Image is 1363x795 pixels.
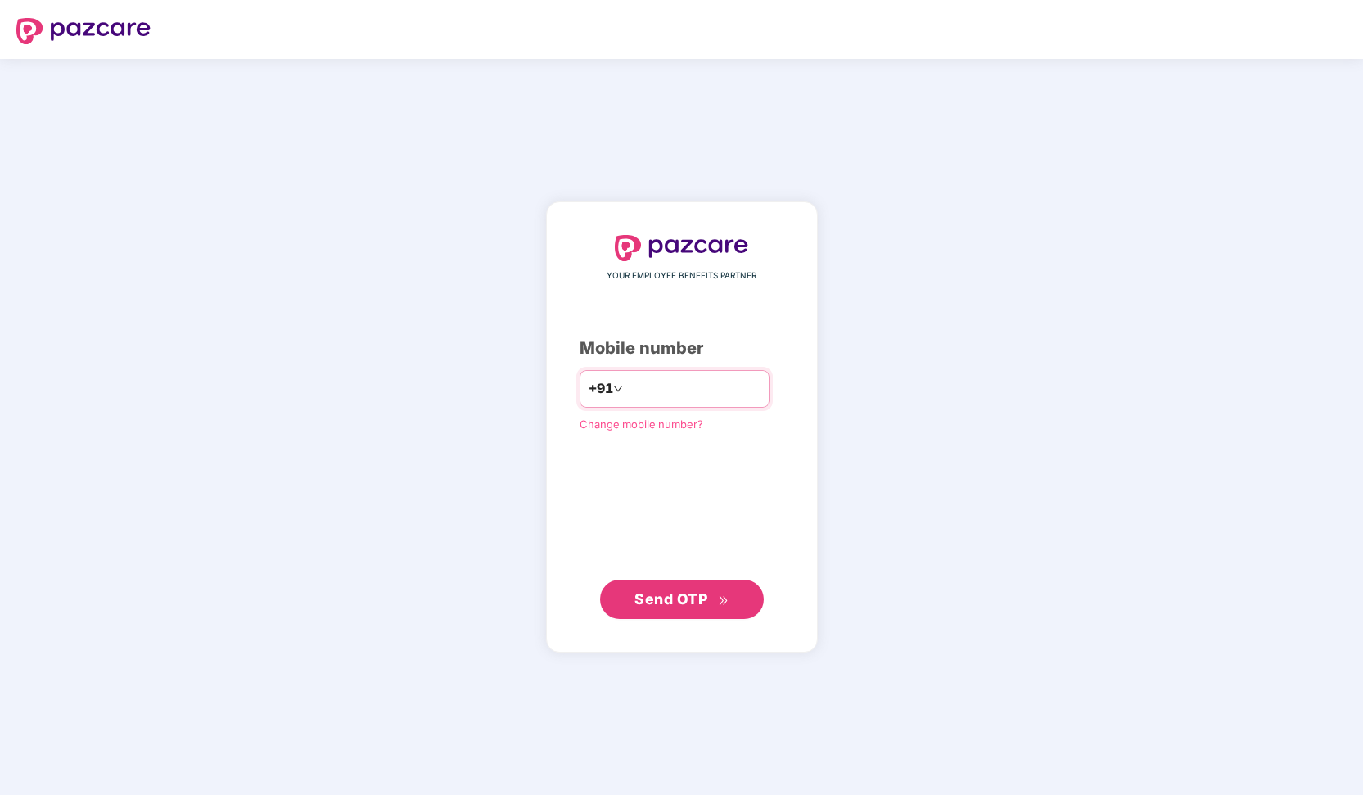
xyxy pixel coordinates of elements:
img: logo [615,235,749,261]
a: Change mobile number? [580,418,703,431]
div: Mobile number [580,336,784,361]
span: down [613,384,623,394]
span: YOUR EMPLOYEE BENEFITS PARTNER [607,269,756,282]
span: Send OTP [634,590,707,608]
span: double-right [718,595,729,606]
img: logo [16,18,151,44]
span: +91 [589,378,613,399]
button: Send OTPdouble-right [600,580,764,619]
